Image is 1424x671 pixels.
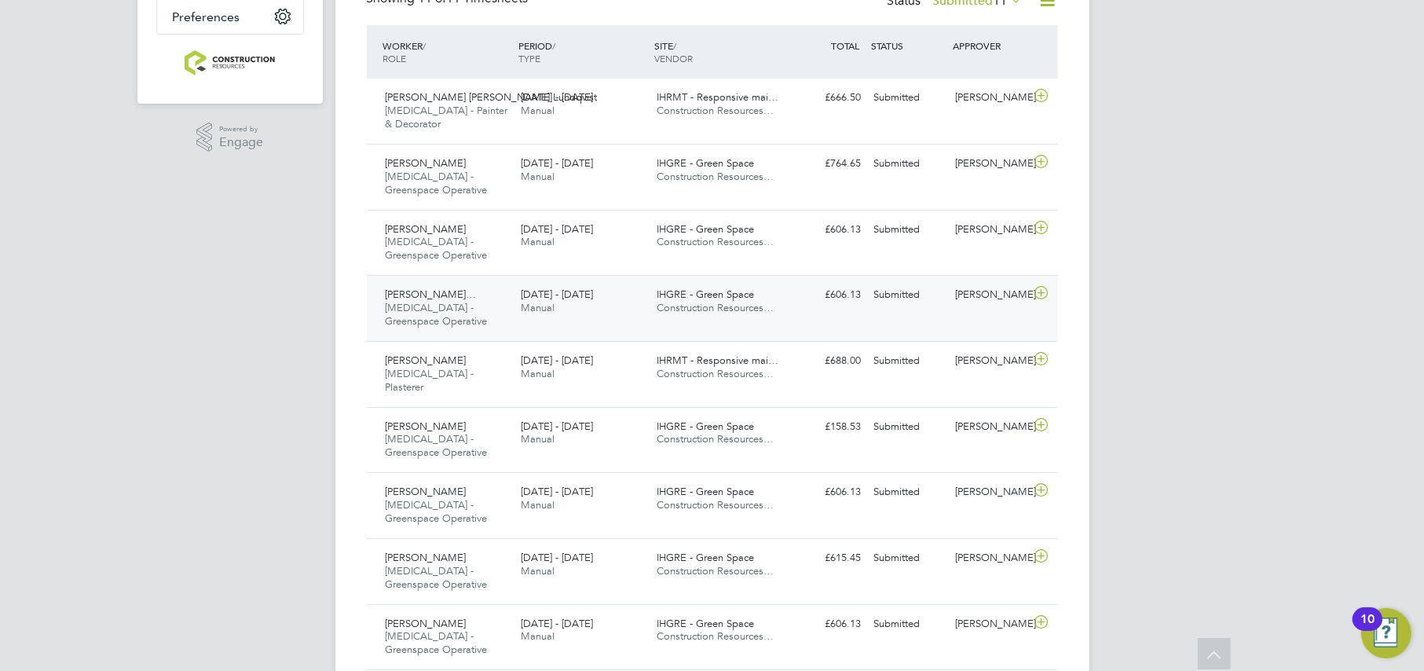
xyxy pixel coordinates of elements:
[386,156,467,170] span: [PERSON_NAME]
[386,485,467,498] span: [PERSON_NAME]
[868,545,950,571] div: Submitted
[868,31,950,60] div: STATUS
[657,485,754,498] span: IHGRE - Green Space
[786,414,868,440] div: £158.53
[386,420,467,433] span: [PERSON_NAME]
[386,90,598,104] span: [PERSON_NAME] [PERSON_NAME] Lundqvist
[521,367,555,380] span: Manual
[521,485,593,498] span: [DATE] - [DATE]
[650,31,786,72] div: SITE
[521,222,593,236] span: [DATE] - [DATE]
[868,611,950,637] div: Submitted
[657,564,774,577] span: Construction Resources…
[657,170,774,183] span: Construction Resources…
[949,151,1030,177] div: [PERSON_NAME]
[521,156,593,170] span: [DATE] - [DATE]
[673,39,676,52] span: /
[521,551,593,564] span: [DATE] - [DATE]
[654,52,693,64] span: VENDOR
[386,367,474,394] span: [MEDICAL_DATA] - Plasterer
[786,479,868,505] div: £606.13
[949,31,1030,60] div: APPROVER
[196,123,263,152] a: Powered byEngage
[386,432,488,459] span: [MEDICAL_DATA] - Greenspace Operative
[949,611,1030,637] div: [PERSON_NAME]
[868,414,950,440] div: Submitted
[383,52,407,64] span: ROLE
[949,348,1030,374] div: [PERSON_NAME]
[786,151,868,177] div: £764.65
[786,348,868,374] div: £688.00
[1360,619,1375,640] div: 10
[386,551,467,564] span: [PERSON_NAME]
[832,39,860,52] span: TOTAL
[657,288,754,301] span: IHGRE - Green Space
[521,617,593,630] span: [DATE] - [DATE]
[657,104,774,117] span: Construction Resources…
[657,222,754,236] span: IHGRE - Green Space
[657,367,774,380] span: Construction Resources…
[657,617,754,630] span: IHGRE - Green Space
[868,217,950,243] div: Submitted
[786,282,868,308] div: £606.13
[386,235,488,262] span: [MEDICAL_DATA] - Greenspace Operative
[521,420,593,433] span: [DATE] - [DATE]
[786,217,868,243] div: £606.13
[1361,608,1411,658] button: Open Resource Center, 10 new notifications
[386,301,488,328] span: [MEDICAL_DATA] - Greenspace Operative
[386,104,508,130] span: [MEDICAL_DATA] - Painter & Decorator
[521,354,593,367] span: [DATE] - [DATE]
[386,170,488,196] span: [MEDICAL_DATA] - Greenspace Operative
[521,104,555,117] span: Manual
[657,551,754,564] span: IHGRE - Green Space
[386,222,467,236] span: [PERSON_NAME]
[949,85,1030,111] div: [PERSON_NAME]
[868,85,950,111] div: Submitted
[521,564,555,577] span: Manual
[657,432,774,445] span: Construction Resources…
[386,617,467,630] span: [PERSON_NAME]
[949,282,1030,308] div: [PERSON_NAME]
[552,39,555,52] span: /
[386,288,477,301] span: [PERSON_NAME]…
[657,90,778,104] span: IHRMT - Responsive mai…
[868,151,950,177] div: Submitted
[868,348,950,374] div: Submitted
[657,420,754,433] span: IHGRE - Green Space
[156,50,304,75] a: Go to home page
[786,85,868,111] div: £666.50
[521,498,555,511] span: Manual
[386,629,488,656] span: [MEDICAL_DATA] - Greenspace Operative
[219,136,263,149] span: Engage
[657,354,778,367] span: IHRMT - Responsive mai…
[521,235,555,248] span: Manual
[949,414,1030,440] div: [PERSON_NAME]
[386,564,488,591] span: [MEDICAL_DATA] - Greenspace Operative
[521,301,555,314] span: Manual
[521,629,555,643] span: Manual
[173,9,240,24] span: Preferences
[219,123,263,136] span: Powered by
[657,156,754,170] span: IHGRE - Green Space
[657,301,774,314] span: Construction Resources…
[185,50,275,75] img: construction-resources-logo-retina.png
[521,90,593,104] span: [DATE] - [DATE]
[949,217,1030,243] div: [PERSON_NAME]
[386,498,488,525] span: [MEDICAL_DATA] - Greenspace Operative
[657,629,774,643] span: Construction Resources…
[379,31,515,72] div: WORKER
[514,31,650,72] div: PERIOD
[868,479,950,505] div: Submitted
[521,432,555,445] span: Manual
[657,235,774,248] span: Construction Resources…
[786,611,868,637] div: £606.13
[657,498,774,511] span: Construction Resources…
[386,354,467,367] span: [PERSON_NAME]
[786,545,868,571] div: £615.45
[868,282,950,308] div: Submitted
[521,288,593,301] span: [DATE] - [DATE]
[423,39,426,52] span: /
[949,479,1030,505] div: [PERSON_NAME]
[518,52,540,64] span: TYPE
[949,545,1030,571] div: [PERSON_NAME]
